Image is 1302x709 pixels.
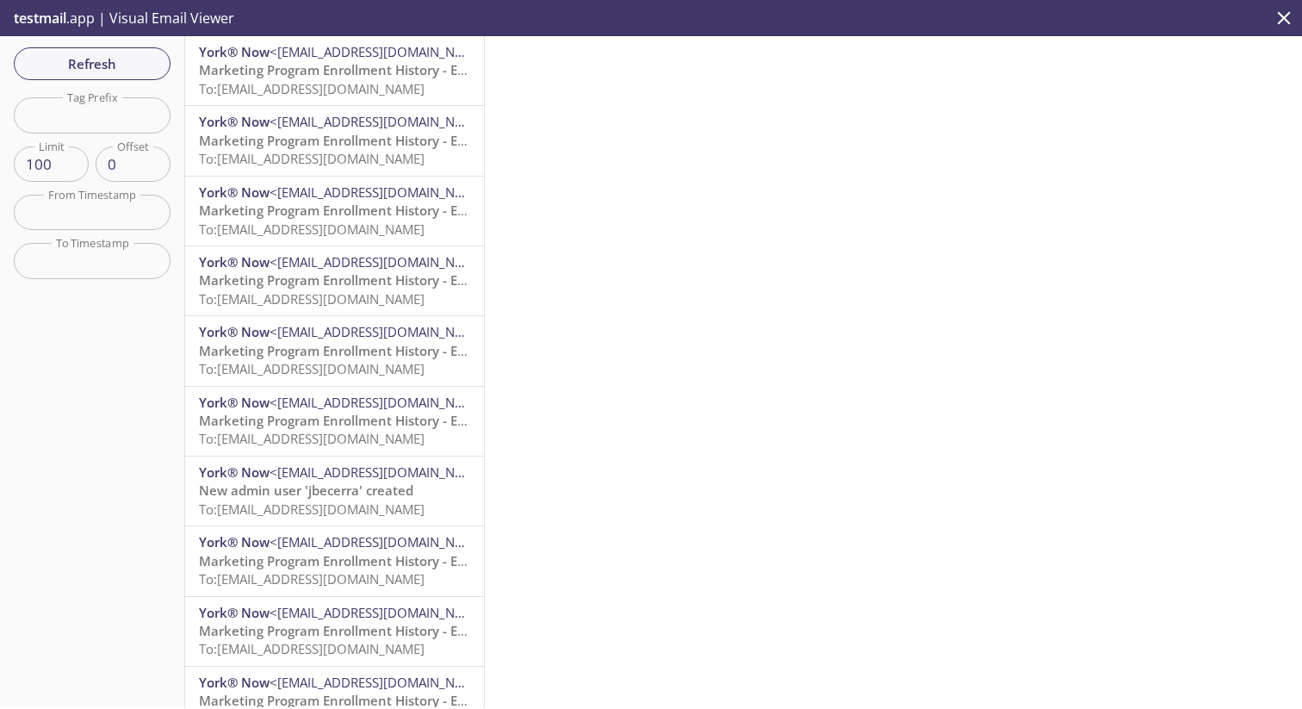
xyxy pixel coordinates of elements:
span: Marketing Program Enrollment History - Error Notes Report [199,692,567,709]
span: <[EMAIL_ADDRESS][DOMAIN_NAME]> [270,183,493,201]
span: New admin user 'jbecerra' created [199,482,413,499]
div: York® Now<[EMAIL_ADDRESS][DOMAIN_NAME]>Marketing Program Enrollment History - Error Notes ReportT... [185,177,484,246]
div: York® Now<[EMAIL_ADDRESS][DOMAIN_NAME]>Marketing Program Enrollment History - Error Notes ReportT... [185,36,484,105]
span: <[EMAIL_ADDRESS][DOMAIN_NAME]> [270,533,493,550]
span: <[EMAIL_ADDRESS][DOMAIN_NAME]> [270,43,493,60]
span: York® Now [199,533,270,550]
div: York® Now<[EMAIL_ADDRESS][DOMAIN_NAME]>New admin user 'jbecerra' createdTo:[EMAIL_ADDRESS][DOMAIN... [185,457,484,526]
span: testmail [14,9,66,28]
div: York® Now<[EMAIL_ADDRESS][DOMAIN_NAME]>Marketing Program Enrollment History - Error Notes ReportT... [185,316,484,385]
span: To: [EMAIL_ADDRESS][DOMAIN_NAME] [199,80,425,97]
span: To: [EMAIL_ADDRESS][DOMAIN_NAME] [199,640,425,657]
span: Refresh [28,53,157,75]
div: York® Now<[EMAIL_ADDRESS][DOMAIN_NAME]>Marketing Program Enrollment History - Error Notes ReportT... [185,597,484,666]
span: To: [EMAIL_ADDRESS][DOMAIN_NAME] [199,430,425,447]
span: Marketing Program Enrollment History - Error Notes Report [199,342,567,359]
span: To: [EMAIL_ADDRESS][DOMAIN_NAME] [199,501,425,518]
span: Marketing Program Enrollment History - Error Notes Report [199,132,567,149]
span: Marketing Program Enrollment History - Error Notes Report [199,202,567,219]
span: <[EMAIL_ADDRESS][DOMAIN_NAME]> [270,394,493,411]
span: Marketing Program Enrollment History - Error Notes Report [199,61,567,78]
span: To: [EMAIL_ADDRESS][DOMAIN_NAME] [199,150,425,167]
span: York® Now [199,394,270,411]
div: York® Now<[EMAIL_ADDRESS][DOMAIN_NAME]>Marketing Program Enrollment History - Error Notes ReportT... [185,246,484,315]
button: Refresh [14,47,170,80]
span: Marketing Program Enrollment History - Error Notes Report [199,271,567,289]
span: York® Now [199,323,270,340]
span: York® Now [199,674,270,691]
span: To: [EMAIL_ADDRESS][DOMAIN_NAME] [199,360,425,377]
div: York® Now<[EMAIL_ADDRESS][DOMAIN_NAME]>Marketing Program Enrollment History - Error Notes ReportT... [185,526,484,595]
span: <[EMAIL_ADDRESS][DOMAIN_NAME]> [270,113,493,130]
span: Marketing Program Enrollment History - Error Notes Report [199,622,567,639]
span: Marketing Program Enrollment History - Error Notes Report [199,412,567,429]
span: York® Now [199,463,270,481]
span: Marketing Program Enrollment History - Error Notes Report [199,552,567,569]
span: To: [EMAIL_ADDRESS][DOMAIN_NAME] [199,570,425,588]
span: <[EMAIL_ADDRESS][DOMAIN_NAME]> [270,323,493,340]
span: York® Now [199,113,270,130]
div: York® Now<[EMAIL_ADDRESS][DOMAIN_NAME]>Marketing Program Enrollment History - Error Notes ReportT... [185,106,484,175]
span: To: [EMAIL_ADDRESS][DOMAIN_NAME] [199,221,425,238]
span: <[EMAIL_ADDRESS][DOMAIN_NAME]> [270,604,493,621]
span: York® Now [199,253,270,271]
span: <[EMAIL_ADDRESS][DOMAIN_NAME]> [270,253,493,271]
span: <[EMAIL_ADDRESS][DOMAIN_NAME]> [270,463,493,481]
span: York® Now [199,604,270,621]
div: York® Now<[EMAIL_ADDRESS][DOMAIN_NAME]>Marketing Program Enrollment History - Error Notes ReportT... [185,387,484,456]
span: York® Now [199,183,270,201]
span: York® Now [199,43,270,60]
span: To: [EMAIL_ADDRESS][DOMAIN_NAME] [199,290,425,308]
span: <[EMAIL_ADDRESS][DOMAIN_NAME]> [270,674,493,691]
